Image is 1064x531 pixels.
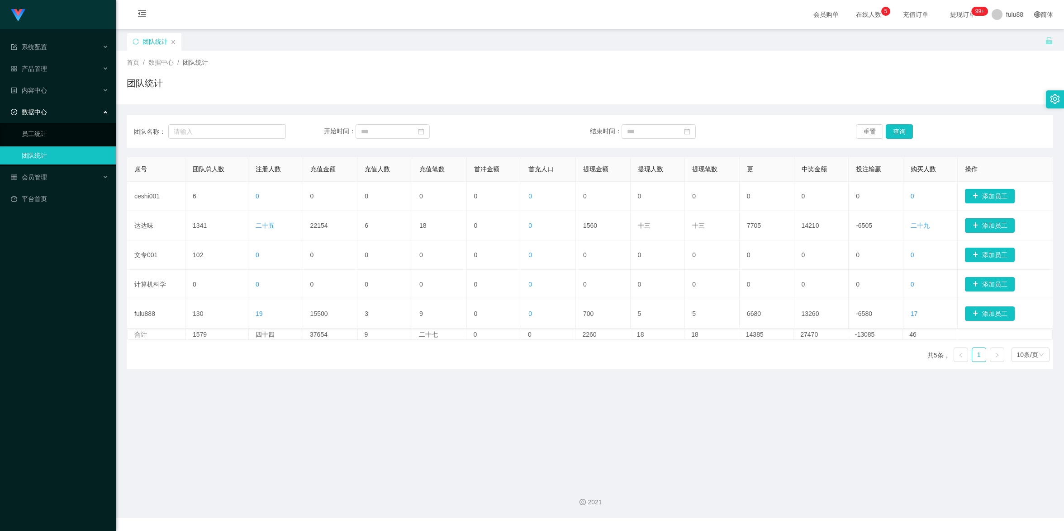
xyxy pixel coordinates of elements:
[856,281,860,288] font: 0
[855,331,875,338] font: -13085
[133,38,139,45] i: 图标：同步
[975,8,984,14] font: 99+
[950,11,975,18] font: 提现订单
[856,124,883,139] button: 重置
[142,38,168,45] font: 团队统计
[11,109,17,115] i: 图标: 检查-圆圈-o
[310,193,314,200] font: 0
[958,352,964,358] i: 图标： 左
[747,251,750,258] font: 0
[365,222,368,229] font: 6
[474,310,478,317] font: 0
[22,108,47,116] font: 数据中心
[324,127,356,135] font: 开始时间：
[310,165,336,173] font: 充值金额
[965,277,1015,291] button: 图标: 加号添加员工
[972,7,988,16] sup: 189
[692,251,696,258] font: 0
[193,331,207,338] font: 1579
[365,281,368,288] font: 0
[746,331,764,338] font: 14385
[911,165,936,173] font: 购买人数
[583,281,587,288] font: 0
[365,193,368,200] font: 0
[365,310,368,317] font: 3
[802,251,805,258] font: 0
[310,222,328,229] font: 22154
[802,281,805,288] font: 0
[419,165,445,173] font: 充值笔数
[256,165,281,173] font: 注册人数
[177,59,179,66] font: /
[965,248,1015,262] button: 图标: 加号添加员工
[856,251,860,258] font: 0
[528,222,532,229] font: 0
[582,331,596,338] font: 2260
[990,348,1004,362] li: 下一页
[419,281,423,288] font: 0
[684,128,690,135] i: 图标：日历
[802,310,819,317] font: 13260
[528,331,532,338] font: 0
[638,251,641,258] font: 0
[168,124,286,139] input: 请输入
[193,251,203,258] font: 102
[909,331,917,338] font: 46
[310,331,328,338] font: 37654
[583,193,587,200] font: 0
[143,59,145,66] font: /
[474,281,478,288] font: 0
[911,251,914,258] font: 0
[473,331,477,338] font: 0
[127,78,163,88] font: 团队统计
[171,39,176,45] i: 图标： 关闭
[22,174,47,181] font: 会员管理
[911,193,914,200] font: 0
[11,87,17,94] i: 图标：个人资料
[256,222,275,229] font: 二十五
[365,165,390,173] font: 充值人数
[134,128,166,135] font: 团队名称：
[747,310,761,317] font: 6680
[692,222,705,229] font: 十三
[419,222,427,229] font: 18
[256,193,259,200] font: 0
[972,348,986,362] li: 1
[528,310,532,317] font: 0
[134,222,153,229] font: 达达味
[692,281,696,288] font: 0
[22,87,47,94] font: 内容中心
[528,193,532,200] font: 0
[954,348,968,362] li: 上一页
[1045,37,1053,45] i: 图标： 解锁
[747,165,753,173] font: 更
[911,222,930,229] font: 二十九
[856,310,872,317] font: -6580
[11,190,109,208] a: 图标：仪表板平台首页
[419,310,423,317] font: 9
[134,193,160,200] font: ceshi001
[134,310,155,317] font: fulu888
[419,193,423,200] font: 0
[583,251,587,258] font: 0
[528,165,554,173] font: 首充人口
[193,310,203,317] font: 130
[692,165,717,173] font: 提现笔数
[11,44,17,50] i: 图标： 表格
[474,222,478,229] font: 0
[856,193,860,200] font: 0
[583,165,608,173] font: 提现金额
[903,11,928,18] font: 充值订单
[134,165,147,173] font: 账号
[474,251,478,258] font: 0
[528,251,532,258] font: 0
[965,165,978,173] font: 操作
[590,127,622,135] font: 结束时间：
[747,281,750,288] font: 0
[127,59,139,66] font: 首页
[11,9,25,22] img: logo.9652507e.png
[965,189,1015,203] button: 图标: 加号添加员工
[637,331,644,338] font: 18
[583,310,594,317] font: 700
[1017,348,1038,362] div: 10条/页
